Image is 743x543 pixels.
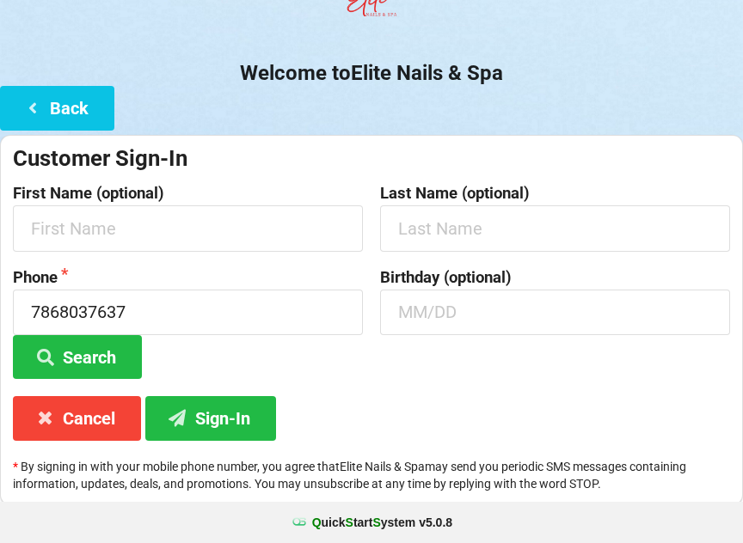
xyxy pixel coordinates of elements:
[380,205,730,251] input: Last Name
[372,516,380,529] span: S
[380,269,730,286] label: Birthday (optional)
[145,396,276,440] button: Sign-In
[380,290,730,335] input: MM/DD
[13,290,363,335] input: 1234567890
[380,185,730,202] label: Last Name (optional)
[13,396,141,440] button: Cancel
[13,144,730,173] div: Customer Sign-In
[13,205,363,251] input: First Name
[312,514,452,531] b: uick tart ystem v 5.0.8
[13,269,363,286] label: Phone
[13,458,730,492] p: By signing in with your mobile phone number, you agree that Elite Nails & Spa may send you period...
[312,516,322,529] span: Q
[346,516,353,529] span: S
[13,335,142,379] button: Search
[291,514,308,531] img: favicon.ico
[13,185,363,202] label: First Name (optional)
